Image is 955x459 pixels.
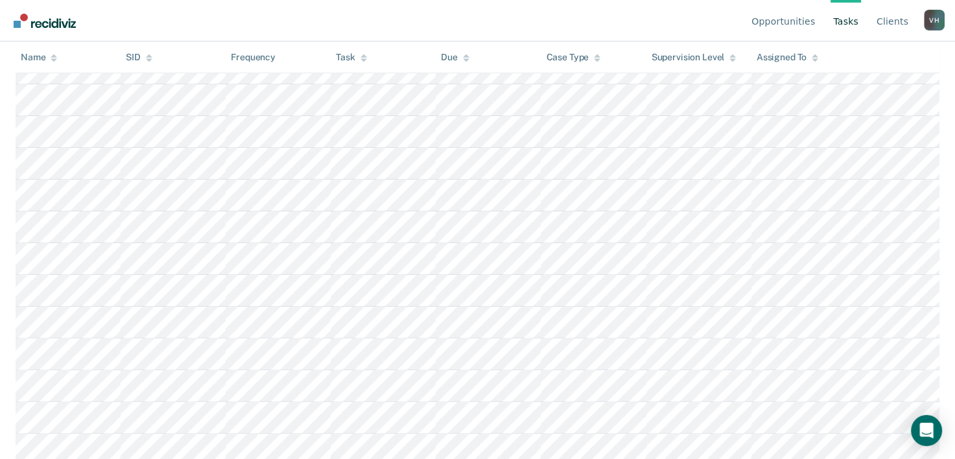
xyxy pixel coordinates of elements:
div: Frequency [231,52,276,63]
div: SID [126,52,152,63]
div: Supervision Level [652,52,737,63]
div: Name [21,52,57,63]
button: Profile dropdown button [924,10,945,30]
div: Assigned To [757,52,818,63]
div: Task [336,52,366,63]
div: Open Intercom Messenger [911,415,942,446]
div: V H [924,10,945,30]
img: Recidiviz [14,14,76,28]
div: Case Type [546,52,600,63]
div: Due [441,52,469,63]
